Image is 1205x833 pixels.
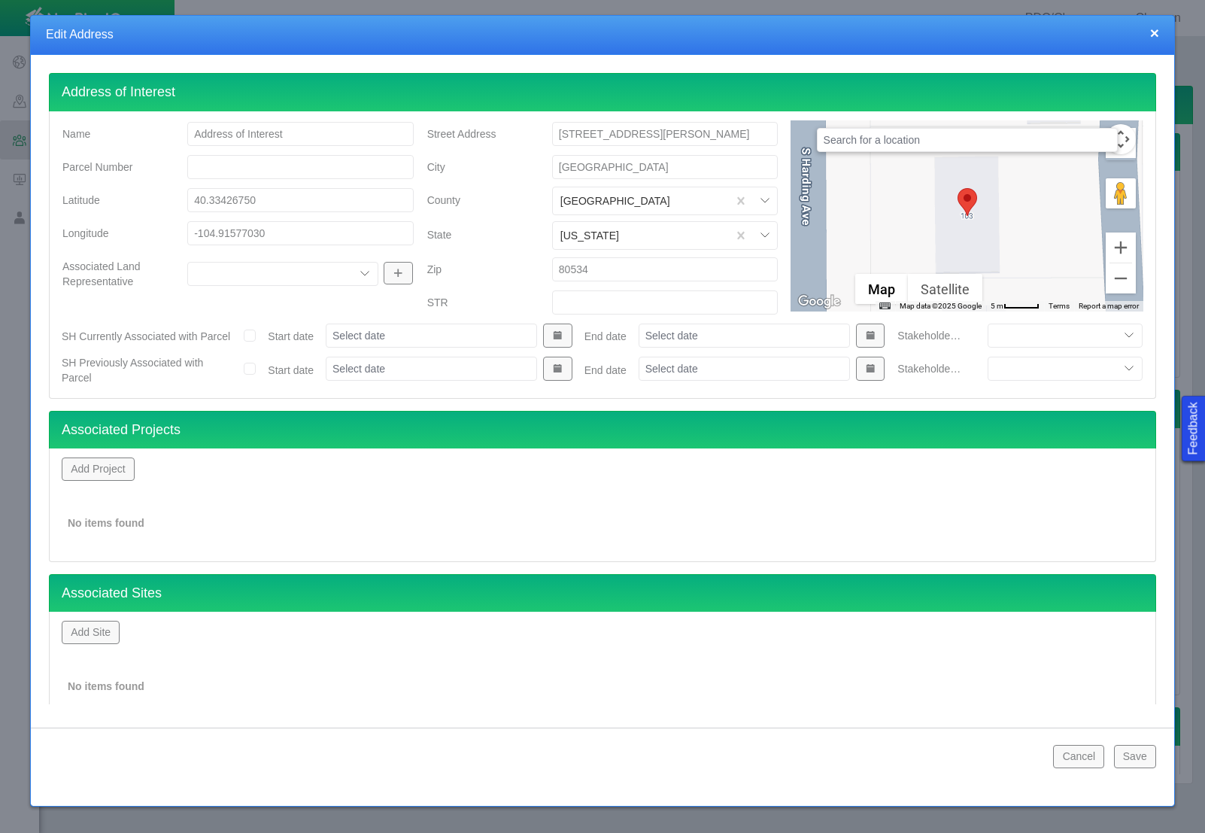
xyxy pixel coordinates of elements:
[1106,233,1136,263] button: Zoom in
[62,329,230,344] label: SH Currently Associated with Parcel
[543,357,572,381] button: Show Date Picker
[885,322,975,349] label: Stakeholder Type
[50,120,175,147] label: Name
[415,221,540,250] label: State
[415,187,540,215] label: County
[50,220,175,247] label: Longitude
[49,574,1156,613] h4: Associated Sites
[49,411,1156,449] h4: Associated Projects
[415,120,540,147] label: Street Address
[584,329,627,344] label: End date
[62,621,120,643] button: Add Site
[46,27,1159,43] h4: Edit Address
[584,363,627,378] label: End date
[326,357,537,381] input: Select date
[855,274,908,304] button: Show street map
[794,292,844,312] a: Open this area in Google Maps (opens a new window)
[639,324,850,348] input: Select date
[68,515,144,531] label: No items found
[856,357,885,381] button: Show Date Picker
[62,458,135,480] button: Add Project
[268,363,314,378] label: Start date
[415,154,540,181] label: City
[900,302,982,310] span: Map data ©2025 Google
[885,355,975,382] label: Stakeholder Type
[817,128,1118,152] input: Search for a location
[1049,302,1070,310] a: Terms
[794,292,844,312] img: Google
[1106,178,1136,208] button: Drag Pegman onto the map to open Street View
[326,324,537,348] input: Select date
[986,301,1044,312] button: Map Scale: 5 m per 44 pixels
[1150,25,1159,41] button: close
[1053,745,1104,768] button: Cancel
[415,289,540,316] label: STR
[1079,302,1139,310] a: Report a map error
[1106,128,1136,158] button: Toggle Fullscreen in browser window
[50,253,175,295] label: Associated Land Representative
[1106,263,1136,293] button: Zoom out
[1106,124,1136,154] button: Map camera controls
[415,256,540,283] label: Zip
[62,355,232,385] label: SH Previously Associated with Parcel
[50,187,175,214] label: Latitude
[908,274,982,304] button: Show satellite imagery
[879,301,890,312] button: Keyboard shortcuts
[856,324,885,348] button: Show Date Picker
[1114,745,1156,768] button: Save
[543,324,572,348] button: Show Date Picker
[991,302,1003,310] span: 5 m
[50,154,175,181] label: Parcel Number
[49,73,1156,111] h4: Address of Interest
[68,679,144,694] label: No items found
[639,357,850,381] input: Select date
[268,329,314,344] label: Start date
